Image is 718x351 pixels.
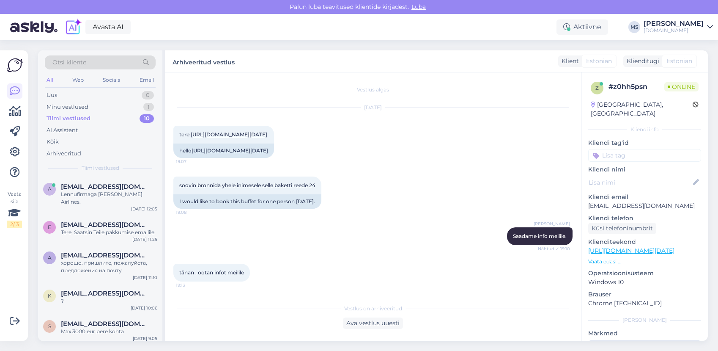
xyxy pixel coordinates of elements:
[623,57,659,66] div: Klienditugi
[133,335,157,342] div: [DATE] 9:05
[409,3,428,11] span: Luba
[47,91,57,99] div: Uus
[47,114,90,123] div: Tiimi vestlused
[173,194,321,209] div: I would like to book this buffet for one person [DATE].
[7,190,22,228] div: Vaata siia
[61,221,149,229] span: eneliigus@gmail.com
[644,27,704,34] div: [DOMAIN_NAME]
[61,183,149,191] span: ave.rajasalu@gmail.com
[586,57,612,66] span: Estonian
[138,75,156,86] div: Email
[588,278,701,287] p: Windows 10
[344,305,402,312] span: Vestlus on arhiveeritud
[589,178,691,187] input: Lisa nimi
[628,21,640,33] div: MS
[82,164,119,172] span: Tiimi vestlused
[7,57,23,73] img: Askly Logo
[588,290,701,299] p: Brauser
[538,246,570,252] span: Nähtud ✓ 19:10
[47,126,78,135] div: AI Assistent
[179,182,315,188] span: soovin bronnida yhele inimesele selle baketti reede 24
[588,299,701,308] p: Chrome [TECHNICAL_ID]
[47,149,81,158] div: Arhiveeritud
[588,329,701,338] p: Märkmed
[176,282,208,288] span: 19:13
[61,191,157,206] div: Lennufirmaga [PERSON_NAME] Airlines.
[588,238,701,246] p: Klienditeekond
[588,202,701,210] p: [EMAIL_ADDRESS][DOMAIN_NAME]
[48,254,52,261] span: a
[534,221,570,227] span: [PERSON_NAME]
[48,224,51,230] span: e
[61,252,149,259] span: a.prokopenko92@gmail.com
[588,149,701,162] input: Lisa tag
[85,20,131,34] a: Avasta AI
[644,20,713,34] a: [PERSON_NAME][DOMAIN_NAME]
[588,193,701,202] p: Kliendi email
[513,233,567,239] span: Saadame info meilile.
[588,269,701,278] p: Operatsioonisüsteem
[176,158,208,165] span: 19:07
[179,269,244,276] span: tänan , ootan infot meilile
[47,103,88,111] div: Minu vestlused
[588,247,674,254] a: [URL][DOMAIN_NAME][DATE]
[101,75,122,86] div: Socials
[588,223,656,234] div: Küsi telefoninumbrit
[173,104,573,111] div: [DATE]
[140,114,154,123] div: 10
[556,19,608,35] div: Aktiivne
[64,18,82,36] img: explore-ai
[131,305,157,311] div: [DATE] 10:06
[666,57,692,66] span: Estonian
[179,131,267,138] span: tere.
[142,91,154,99] div: 0
[52,58,86,67] span: Otsi kliente
[173,86,573,94] div: Vestlus algas
[588,165,701,174] p: Kliendi nimi
[588,126,701,133] div: Kliendi info
[47,138,59,146] div: Kõik
[133,274,157,281] div: [DATE] 11:10
[71,75,85,86] div: Web
[192,147,268,154] a: [URL][DOMAIN_NAME][DATE]
[131,206,157,212] div: [DATE] 12:05
[591,100,693,118] div: [GEOGRAPHIC_DATA], [GEOGRAPHIC_DATA]
[48,323,51,329] span: S
[173,55,235,67] label: Arhiveeritud vestlus
[588,258,701,265] p: Vaata edasi ...
[61,259,157,274] div: хорошо. пришлите, пожалуйста, предложения на почту
[173,144,274,158] div: hello
[132,236,157,243] div: [DATE] 11:25
[176,209,208,216] span: 19:08
[61,297,157,305] div: ?
[61,229,157,236] div: Tere, Saatsin Teile pakkumise emailile.
[558,57,579,66] div: Klient
[61,290,149,297] span: kerli@kirss.ee
[588,138,701,147] p: Kliendi tag'id
[644,20,704,27] div: [PERSON_NAME]
[664,82,699,91] span: Online
[588,214,701,223] p: Kliendi telefon
[61,320,149,328] span: Sireli.pilpak@mail.ee
[608,82,664,92] div: # z0hh5psn
[595,85,599,91] span: z
[48,293,52,299] span: k
[343,318,403,329] div: Ava vestlus uuesti
[45,75,55,86] div: All
[143,103,154,111] div: 1
[588,316,701,324] div: [PERSON_NAME]
[48,186,52,192] span: a
[7,221,22,228] div: 2 / 3
[191,131,267,138] a: [URL][DOMAIN_NAME][DATE]
[61,328,157,335] div: Max 3000 eur pere kohta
